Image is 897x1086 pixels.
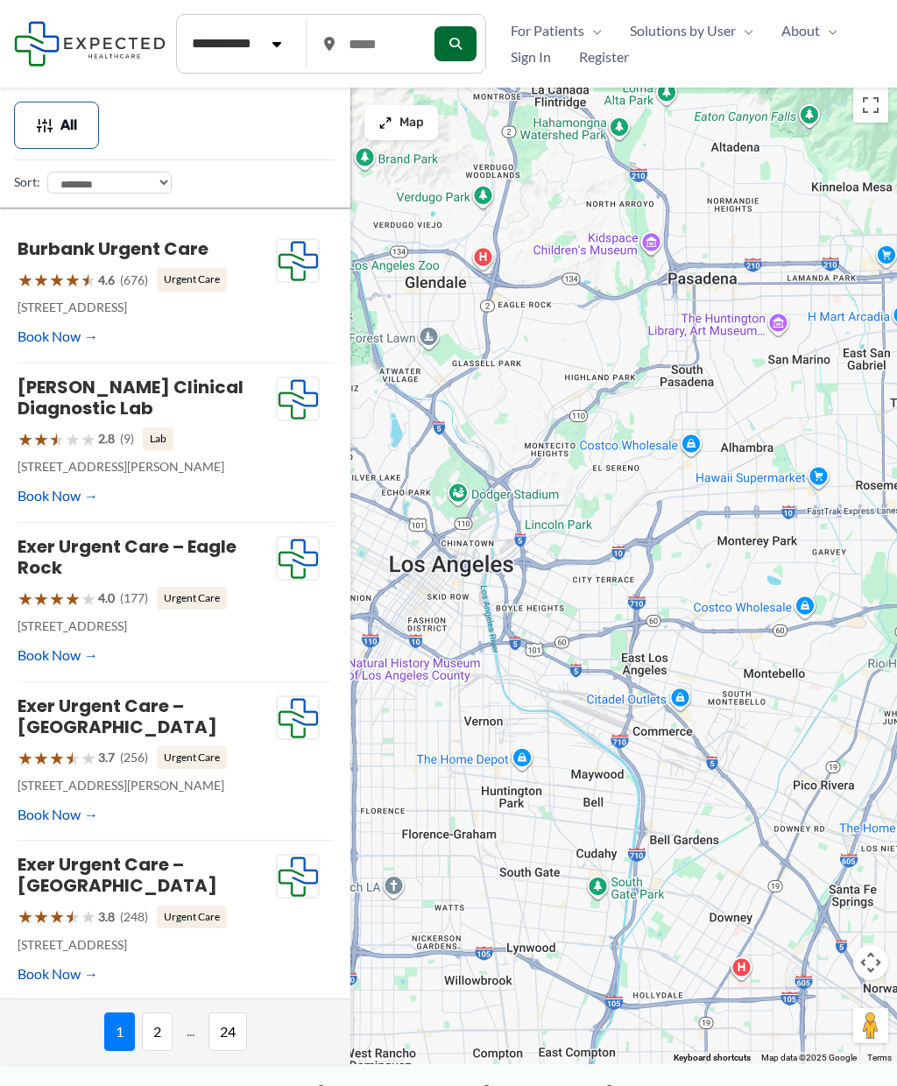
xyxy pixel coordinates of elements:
[18,323,98,349] a: Book Now
[277,377,319,421] img: Expected Healthcare Logo
[853,88,888,123] button: Toggle fullscreen view
[674,1052,751,1064] button: Keyboard shortcuts
[157,906,227,928] span: Urgent Care
[579,44,629,70] span: Register
[18,852,217,898] a: Exer Urgent Care – [GEOGRAPHIC_DATA]
[277,696,319,740] img: Expected Healthcare Logo
[18,296,276,319] p: [STREET_ADDRESS]
[33,423,49,455] span: ★
[33,742,49,774] span: ★
[18,801,98,828] a: Book Now
[65,264,81,296] span: ★
[157,268,227,291] span: Urgent Care
[157,746,227,769] span: Urgent Care
[60,119,77,131] span: All
[98,427,115,450] span: 2.8
[49,264,65,296] span: ★
[65,582,81,615] span: ★
[143,427,173,450] span: Lab
[18,455,276,478] p: [STREET_ADDRESS][PERSON_NAME]
[584,18,602,44] span: Menu Toggle
[378,116,392,130] img: Maximize
[98,269,115,292] span: 4.6
[18,742,33,774] span: ★
[120,906,148,928] span: (248)
[18,534,237,580] a: Exer Urgent Care – Eagle Rock
[120,587,148,610] span: (177)
[565,44,643,70] a: Register
[98,746,115,769] span: 3.7
[14,102,99,149] button: All
[18,900,33,933] span: ★
[277,855,319,899] img: Expected Healthcare Logo
[49,582,65,615] span: ★
[98,906,115,928] span: 3.8
[98,587,115,610] span: 4.0
[497,44,565,70] a: Sign In
[511,44,551,70] span: Sign In
[49,742,65,774] span: ★
[33,900,49,933] span: ★
[49,900,65,933] span: ★
[18,483,98,509] a: Book Now
[853,945,888,980] button: Map camera controls
[511,18,584,44] span: For Patients
[18,423,33,455] span: ★
[157,587,227,610] span: Urgent Care
[65,900,81,933] span: ★
[761,1053,857,1062] span: Map data ©2025 Google
[736,18,753,44] span: Menu Toggle
[14,21,166,66] img: Expected Healthcare Logo - side, dark font, small
[208,1012,247,1051] span: 24
[81,900,96,933] span: ★
[120,427,134,450] span: (9)
[18,236,208,261] a: Burbank Urgent Care
[36,116,53,134] img: Filter
[18,582,33,615] span: ★
[81,582,96,615] span: ★
[18,961,98,987] a: Book Now
[81,423,96,455] span: ★
[18,615,276,638] p: [STREET_ADDRESS]
[49,423,65,455] span: ★
[14,171,40,194] label: Sort:
[18,642,98,668] a: Book Now
[120,746,148,769] span: (256)
[616,18,767,44] a: Solutions by UserMenu Toggle
[81,264,96,296] span: ★
[142,1012,173,1051] span: 2
[65,423,81,455] span: ★
[867,1053,892,1062] a: Terms
[497,18,616,44] a: For PatientsMenu Toggle
[820,18,837,44] span: Menu Toggle
[18,694,217,739] a: Exer Urgent Care – [GEOGRAPHIC_DATA]
[630,18,736,44] span: Solutions by User
[18,264,33,296] span: ★
[781,18,820,44] span: About
[767,18,851,44] a: AboutMenu Toggle
[33,264,49,296] span: ★
[18,375,244,420] a: [PERSON_NAME] Clinical Diagnostic Lab
[33,582,49,615] span: ★
[104,1012,135,1051] span: 1
[65,742,81,774] span: ★
[18,774,276,797] p: [STREET_ADDRESS][PERSON_NAME]
[81,742,96,774] span: ★
[853,1008,888,1043] button: Drag Pegman onto the map to open Street View
[180,1012,201,1051] span: ...
[399,116,424,130] span: Map
[364,105,438,140] button: Map
[120,269,148,292] span: (676)
[277,537,319,581] img: Expected Healthcare Logo
[18,934,276,956] p: [STREET_ADDRESS]
[277,239,319,283] img: Expected Healthcare Logo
